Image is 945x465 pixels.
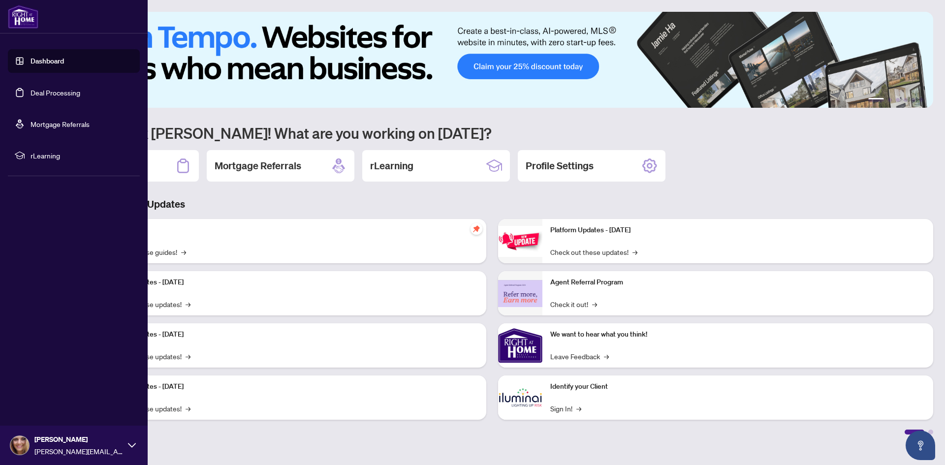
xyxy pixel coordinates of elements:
[51,12,933,108] img: Slide 0
[550,277,925,288] p: Agent Referral Program
[550,247,637,257] a: Check out these updates!→
[912,98,915,102] button: 5
[550,403,581,414] a: Sign In!→
[896,98,900,102] button: 3
[186,403,190,414] span: →
[51,197,933,211] h3: Brokerage & Industry Updates
[498,280,542,307] img: Agent Referral Program
[498,226,542,257] img: Platform Updates - June 23, 2025
[8,5,38,29] img: logo
[906,431,935,460] button: Open asap
[904,98,908,102] button: 4
[868,98,884,102] button: 1
[186,299,190,310] span: →
[103,329,478,340] p: Platform Updates - [DATE]
[34,446,123,457] span: [PERSON_NAME][EMAIL_ADDRESS][DOMAIN_NAME]
[550,299,597,310] a: Check it out!→
[498,375,542,420] img: Identify your Client
[592,299,597,310] span: →
[181,247,186,257] span: →
[31,150,133,161] span: rLearning
[370,159,413,173] h2: rLearning
[31,88,80,97] a: Deal Processing
[215,159,301,173] h2: Mortgage Referrals
[186,351,190,362] span: →
[51,124,933,142] h1: Welcome back [PERSON_NAME]! What are you working on [DATE]?
[550,225,925,236] p: Platform Updates - [DATE]
[888,98,892,102] button: 2
[103,225,478,236] p: Self-Help
[604,351,609,362] span: →
[34,434,123,445] span: [PERSON_NAME]
[526,159,594,173] h2: Profile Settings
[31,57,64,65] a: Dashboard
[632,247,637,257] span: →
[550,351,609,362] a: Leave Feedback→
[31,120,90,128] a: Mortgage Referrals
[471,223,482,235] span: pushpin
[576,403,581,414] span: →
[10,436,29,455] img: Profile Icon
[919,98,923,102] button: 6
[103,277,478,288] p: Platform Updates - [DATE]
[103,381,478,392] p: Platform Updates - [DATE]
[498,323,542,368] img: We want to hear what you think!
[550,329,925,340] p: We want to hear what you think!
[550,381,925,392] p: Identify your Client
